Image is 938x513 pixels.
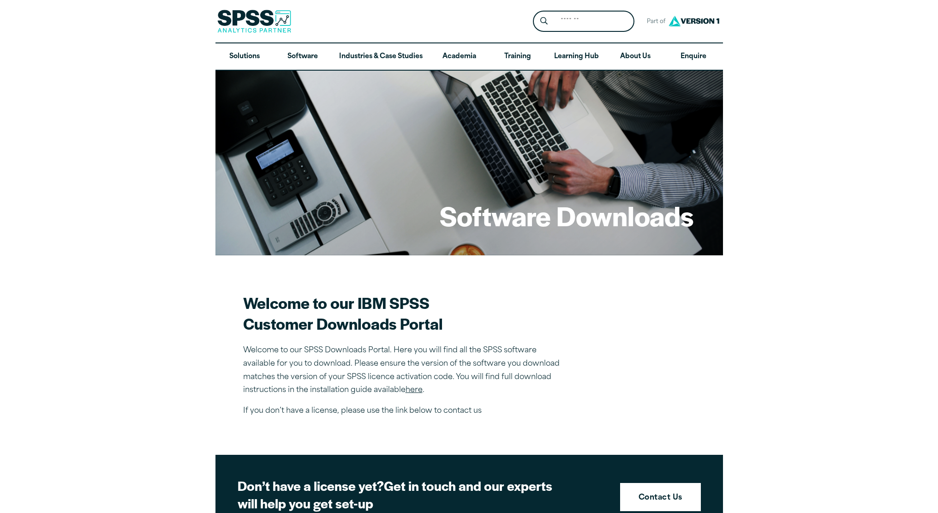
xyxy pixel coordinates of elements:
[540,17,548,25] svg: Search magnifying glass icon
[217,10,291,33] img: SPSS Analytics Partner
[488,43,546,70] a: Training
[215,43,723,70] nav: Desktop version of site main menu
[639,492,682,504] strong: Contact Us
[547,43,606,70] a: Learning Hub
[440,198,693,234] h1: Software Downloads
[620,483,701,512] a: Contact Us
[238,477,561,512] h2: Get in touch and our experts will help you get set-up
[666,12,722,30] img: Version1 Logo
[642,15,666,29] span: Part of
[430,43,488,70] a: Academia
[664,43,723,70] a: Enquire
[274,43,332,70] a: Software
[243,404,566,418] p: If you don’t have a license, please use the link below to contact us
[243,344,566,397] p: Welcome to our SPSS Downloads Portal. Here you will find all the SPSS software available for you ...
[243,292,566,334] h2: Welcome to our IBM SPSS Customer Downloads Portal
[238,476,384,495] strong: Don’t have a license yet?
[535,13,552,30] button: Search magnifying glass icon
[606,43,664,70] a: About Us
[533,11,634,32] form: Site Header Search Form
[332,43,430,70] a: Industries & Case Studies
[215,43,274,70] a: Solutions
[406,386,423,394] a: here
